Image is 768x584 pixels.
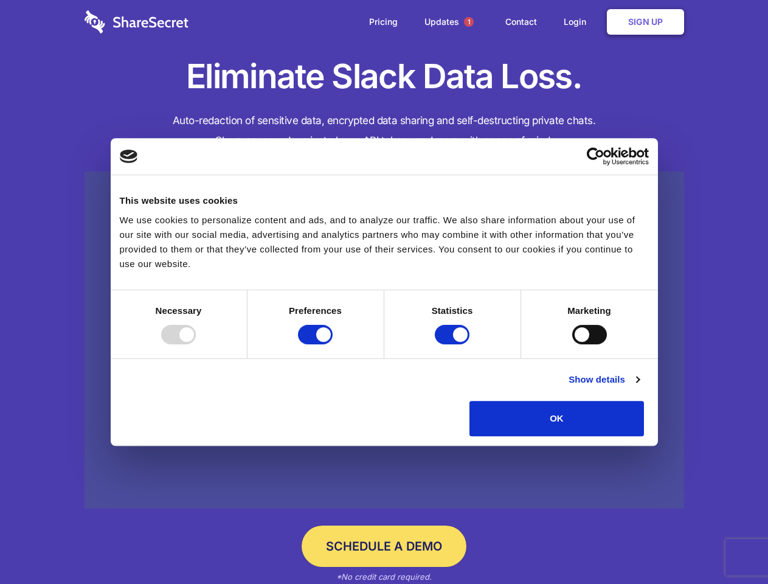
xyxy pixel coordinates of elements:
div: We use cookies to personalize content and ads, and to analyze our traffic. We also share informat... [120,213,649,271]
h4: Auto-redaction of sensitive data, encrypted data sharing and self-destructing private chats. Shar... [85,111,684,151]
a: Contact [493,3,549,41]
a: Usercentrics Cookiebot - opens in a new window [542,147,649,165]
a: Sign Up [607,9,684,35]
div: This website uses cookies [120,193,649,208]
a: Login [552,3,604,41]
button: OK [469,401,644,436]
em: *No credit card required. [336,572,432,582]
strong: Marketing [567,305,611,316]
span: 1 [464,17,474,27]
strong: Preferences [289,305,342,316]
img: logo [120,150,138,163]
h1: Eliminate Slack Data Loss. [85,55,684,99]
strong: Statistics [432,305,473,316]
a: Pricing [357,3,410,41]
a: Schedule a Demo [302,526,466,567]
a: Wistia video thumbnail [85,172,684,509]
img: logo-wordmark-white-trans-d4663122ce5f474addd5e946df7df03e33cb6a1c49d2221995e7729f52c070b2.svg [85,10,189,33]
strong: Necessary [156,305,202,316]
a: Show details [569,372,639,387]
